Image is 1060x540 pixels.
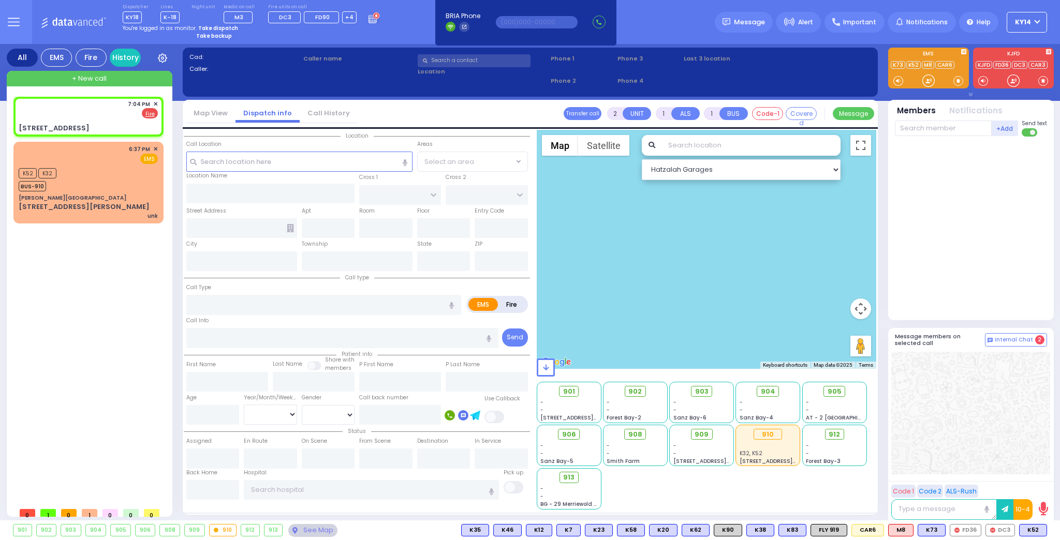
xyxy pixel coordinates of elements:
[551,77,614,85] span: Phone 2
[102,509,118,517] span: 0
[198,24,238,32] strong: Take dispatch
[540,485,543,492] span: -
[1019,524,1047,536] div: K52
[189,53,300,62] label: Cad:
[891,61,905,69] a: K73
[241,524,259,536] div: 912
[315,13,330,21] span: FD90
[806,398,809,406] span: -
[417,140,433,148] label: Areas
[19,123,90,133] div: [STREET_ADDRESS]
[752,107,783,120] button: Code-1
[82,509,97,517] span: 1
[935,61,954,69] a: CAR6
[850,336,871,356] button: Drag Pegman onto the map to open Street View
[746,524,774,536] div: K38
[302,240,328,248] label: Township
[153,100,158,109] span: ✕
[110,49,141,67] a: History
[985,524,1015,536] div: DC3
[740,449,762,457] span: K32, K52
[540,442,543,449] span: -
[417,240,432,248] label: State
[186,361,216,369] label: First Name
[185,524,204,536] div: 909
[496,16,578,28] input: (000)000-00000
[995,336,1033,343] span: Internal Chat
[279,13,291,21] span: DC3
[988,338,993,343] img: comment-alt.png
[778,524,806,536] div: BLS
[973,51,1054,58] label: KJFD
[562,429,576,440] span: 906
[906,61,921,69] a: K52
[539,355,573,369] a: Open this area in Google Maps (opens a new window)
[607,406,610,414] span: -
[417,207,430,215] label: Floor
[607,398,610,406] span: -
[493,524,522,536] div: K46
[148,212,158,220] div: unk
[502,328,528,347] button: Send
[585,524,613,536] div: K23
[734,17,765,27] span: Message
[684,54,777,63] label: Last 3 location
[617,524,645,536] div: BLS
[623,107,651,120] button: UNIT
[649,524,678,536] div: K20
[895,121,992,136] input: Search member
[673,398,676,406] span: -
[186,283,211,292] label: Call Type
[244,437,268,445] label: En Route
[851,524,884,536] div: CAR6
[41,16,110,28] img: Logo
[189,65,300,73] label: Caller:
[891,485,916,498] button: Code 1
[661,135,841,156] input: Search location
[950,524,981,536] div: FD36
[359,361,393,369] label: P First Name
[341,132,374,140] span: Location
[1015,18,1031,27] span: KY14
[556,524,581,536] div: BLS
[40,509,56,517] span: 1
[992,121,1019,136] button: +Add
[288,524,337,537] div: See map
[1022,119,1047,127] span: Send text
[359,437,391,445] label: From Scene
[302,207,311,215] label: Apt
[186,469,217,477] label: Back Home
[617,77,681,85] span: Phone 4
[446,361,480,369] label: P Last Name
[1022,127,1038,138] label: Turn off text
[302,394,321,402] label: Gender
[186,240,197,248] label: City
[145,110,155,118] u: Fire
[446,11,480,21] span: BRIA Phone
[61,509,77,517] span: 0
[563,386,575,397] span: 901
[186,172,227,180] label: Location Name
[303,54,414,63] label: Caller name
[140,154,158,164] span: EMS
[673,449,676,457] span: -
[607,457,640,465] span: Smith Farm
[806,406,809,414] span: -
[128,100,150,108] span: 7:04 PM
[37,524,56,536] div: 902
[682,524,710,536] div: K62
[918,524,946,536] div: K73
[1012,61,1027,69] a: DC3
[578,135,629,156] button: Show satellite imagery
[833,107,874,120] button: Message
[540,492,543,500] span: -
[806,449,809,457] span: -
[918,524,946,536] div: BLS
[526,524,552,536] div: BLS
[540,406,543,414] span: -
[851,524,884,536] div: Fire Chief
[1028,61,1048,69] a: CAR3
[607,449,610,457] span: -
[829,429,840,440] span: 912
[888,51,969,58] label: EMS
